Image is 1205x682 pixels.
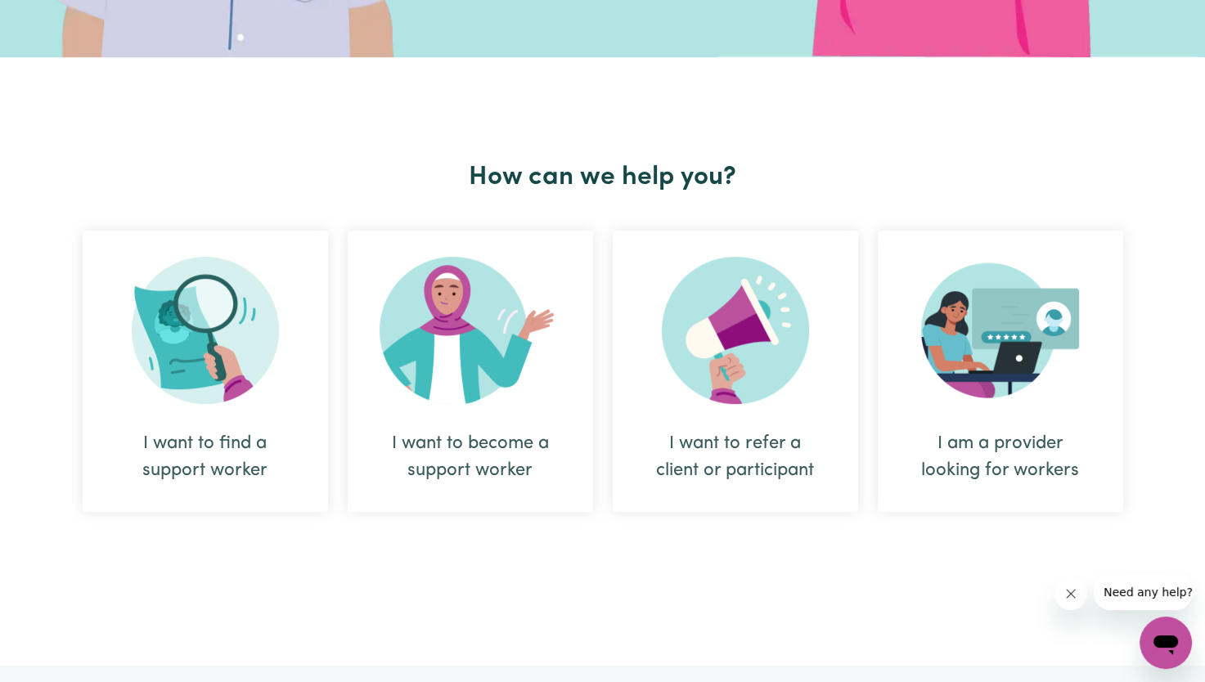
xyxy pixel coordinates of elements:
[83,231,328,512] div: I want to find a support worker
[122,430,289,484] div: I want to find a support worker
[917,430,1084,484] div: I am a provider looking for workers
[921,257,1080,404] img: Provider
[662,257,809,404] img: Refer
[1054,577,1087,610] iframe: Close message
[1140,617,1192,669] iframe: Button to launch messaging window
[73,162,1133,193] h2: How can we help you?
[652,430,819,484] div: I want to refer a client or participant
[613,231,858,512] div: I want to refer a client or participant
[878,231,1123,512] div: I am a provider looking for workers
[10,11,99,25] span: Need any help?
[380,257,561,404] img: Become Worker
[132,257,279,404] img: Search
[348,231,593,512] div: I want to become a support worker
[1094,574,1192,610] iframe: Message from company
[387,430,554,484] div: I want to become a support worker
